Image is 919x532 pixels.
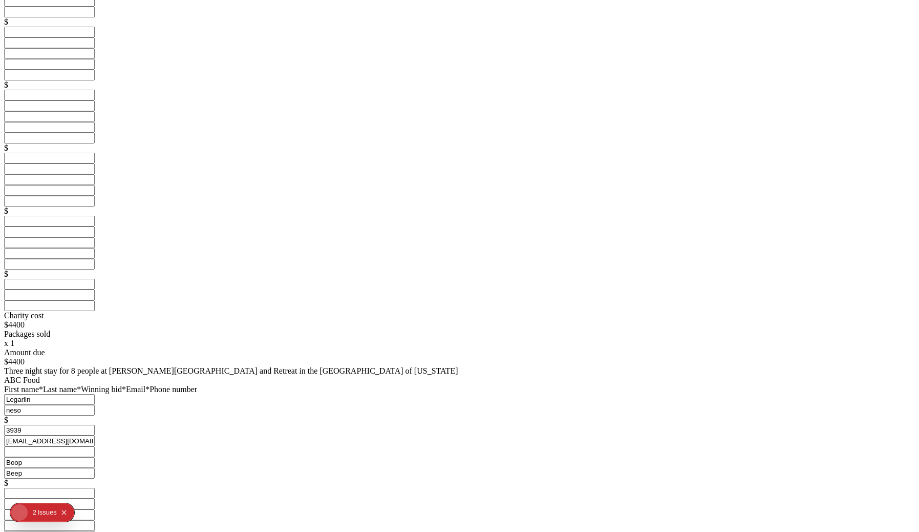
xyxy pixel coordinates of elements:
[4,348,915,357] div: Amount due
[4,385,43,394] label: First name
[4,80,8,89] span: $
[149,385,197,394] label: Phone number
[4,479,8,487] span: $
[4,144,8,152] span: $
[4,311,915,320] div: Charity cost
[4,357,915,366] div: $ 4400
[4,339,8,347] span: x
[4,320,915,330] div: $ 4400
[4,330,915,339] div: Packages sold
[4,270,8,278] span: $
[4,17,8,26] span: $
[126,385,149,394] label: Email
[4,339,915,348] div: 1
[81,385,126,394] label: Winning bid
[4,416,8,424] span: $
[43,385,81,394] label: Last name
[4,366,915,376] div: Three night stay for 8 people at [PERSON_NAME][GEOGRAPHIC_DATA] and Retreat in the [GEOGRAPHIC_DA...
[4,207,8,215] span: $
[4,376,915,385] div: ABC Food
